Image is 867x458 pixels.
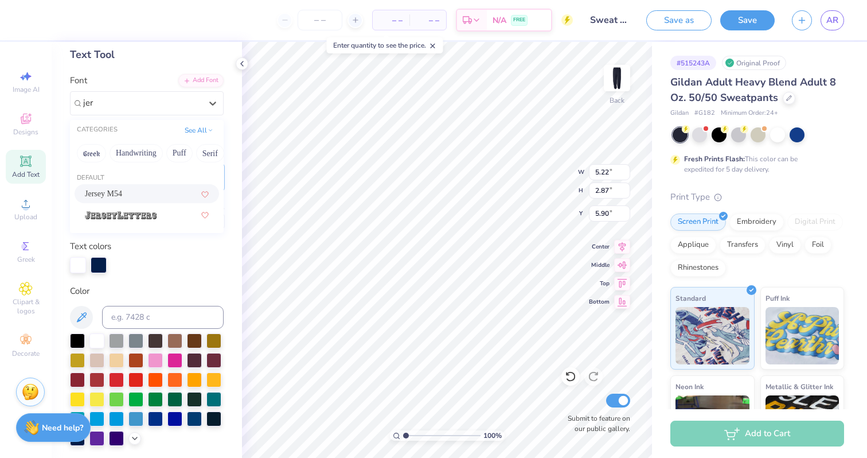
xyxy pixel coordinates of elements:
span: Clipart & logos [6,297,46,316]
span: – – [380,14,403,26]
div: Foil [804,236,831,254]
button: Puff [166,144,193,162]
button: See All [181,125,217,136]
div: This color can be expedited for 5 day delivery. [684,154,825,174]
label: Submit to feature on our public gallery. [561,413,630,434]
span: Greek [17,255,35,264]
button: Save as [646,10,712,30]
span: Top [589,280,610,288]
img: Metallic & Glitter Ink [766,395,839,453]
div: Back [610,95,624,106]
strong: Need help? [42,422,83,433]
label: Font [70,74,87,87]
button: Serif [196,144,224,162]
img: Puff Ink [766,307,839,364]
div: Embroidery [729,214,784,231]
span: Designs [13,127,38,137]
div: Text Tool [70,47,224,63]
div: Rhinestones [670,259,726,277]
span: Upload [14,212,37,222]
span: Bottom [589,298,610,306]
span: Jersey M54 [85,188,122,200]
span: FREE [513,16,525,24]
span: Metallic & Glitter Ink [766,381,833,393]
div: Enter quantity to see the price. [327,37,443,53]
span: – – [416,14,439,26]
button: Save [720,10,775,30]
span: Puff Ink [766,292,790,304]
button: Handwriting [110,144,163,162]
span: Add Text [12,170,40,179]
img: JerseyLetters [85,211,157,219]
button: Greek [77,144,106,162]
span: Image AI [13,85,40,94]
input: Untitled Design [581,9,638,32]
div: Transfers [720,236,766,254]
div: Default [70,173,224,183]
div: Applique [670,236,716,254]
img: Back [606,67,628,90]
div: Digital Print [787,214,843,231]
img: Standard [675,307,749,364]
div: CATEGORIES [77,125,118,135]
span: Center [589,243,610,251]
div: Original Proof [722,56,786,70]
div: # 515243A [670,56,716,70]
span: Decorate [12,349,40,358]
span: Gildan Adult Heavy Blend Adult 8 Oz. 50/50 Sweatpants [670,75,836,104]
div: Add Font [178,74,224,87]
div: Color [70,285,224,298]
input: e.g. 7428 c [102,306,224,329]
span: Neon Ink [675,381,704,393]
img: Neon Ink [675,395,749,453]
input: – – [298,10,342,30]
span: Gildan [670,108,689,118]
div: Screen Print [670,214,726,231]
label: Text colors [70,240,111,253]
span: AR [826,14,838,27]
strong: Fresh Prints Flash: [684,154,745,164]
span: 100 % [483,430,502,441]
span: Middle [589,261,610,269]
a: AR [821,10,844,30]
div: Vinyl [769,236,801,254]
span: Minimum Order: 24 + [721,108,778,118]
span: # G182 [694,108,715,118]
div: Print Type [670,191,844,204]
span: Standard [675,292,706,304]
span: N/A [493,14,506,26]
